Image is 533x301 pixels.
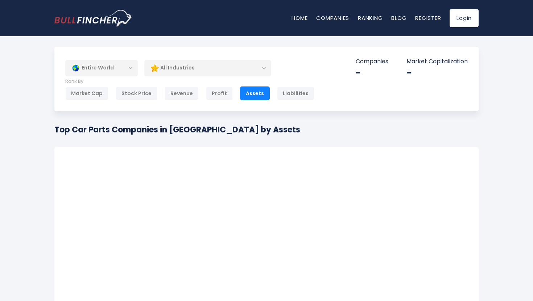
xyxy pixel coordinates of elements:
img: bullfincher logo [54,10,132,26]
a: Ranking [358,14,383,22]
a: Blog [391,14,406,22]
div: Assets [240,86,270,100]
h1: Top Car Parts Companies in [GEOGRAPHIC_DATA] by Assets [54,124,300,136]
div: Entire World [65,60,138,76]
div: Market Cap [65,86,108,100]
div: All Industries [144,60,271,76]
div: - [356,67,388,79]
a: Register [415,14,441,22]
a: Home [292,14,307,22]
p: Market Capitalization [406,58,468,65]
div: Stock Price [116,86,157,100]
a: Go to homepage [54,10,132,26]
p: Companies [356,58,388,65]
div: Liabilities [277,86,314,100]
a: Login [450,9,479,27]
div: Revenue [165,86,199,100]
div: - [406,67,468,79]
a: Companies [316,14,349,22]
div: Profit [206,86,233,100]
p: Rank By [65,79,314,85]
